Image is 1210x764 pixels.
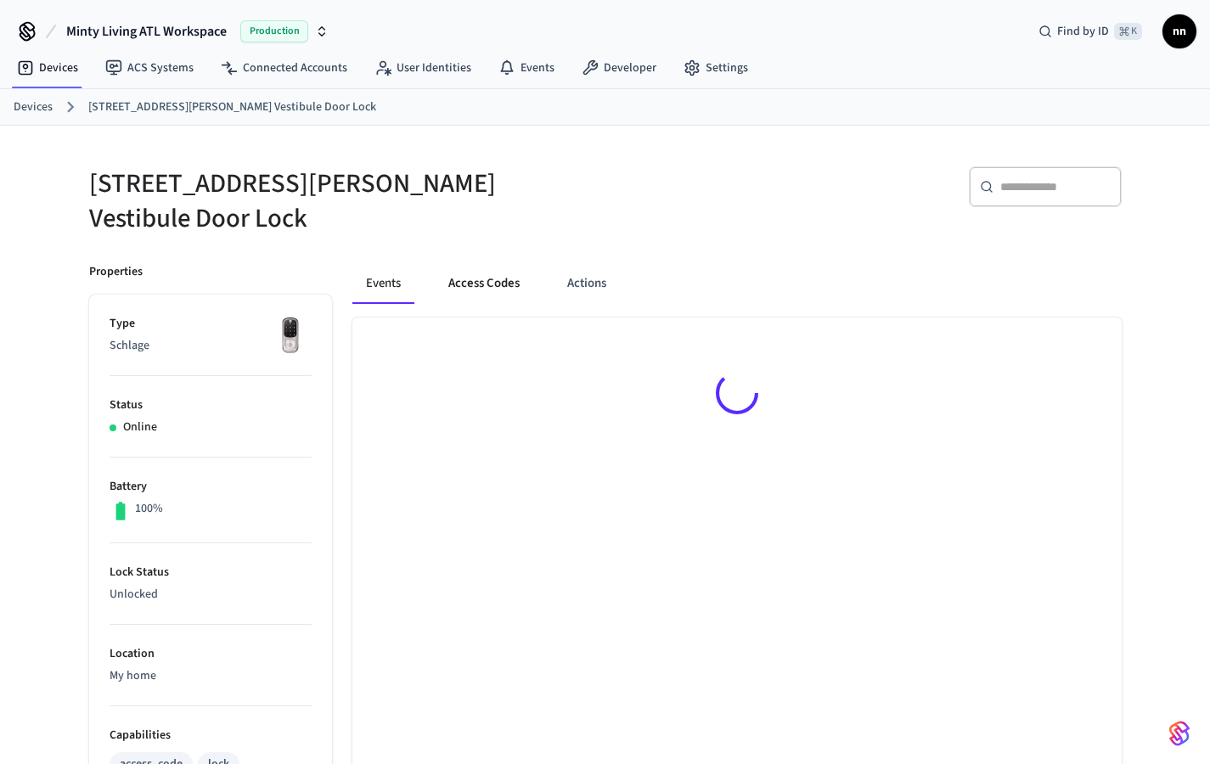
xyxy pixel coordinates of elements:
img: Yale Assure Touchscreen Wifi Smart Lock, Satin Nickel, Front [269,315,312,357]
span: nn [1164,16,1195,47]
span: Find by ID [1057,23,1109,40]
a: User Identities [361,53,485,83]
p: Location [110,645,312,663]
p: 100% [135,500,163,518]
div: Find by ID⌘ K [1025,16,1156,47]
p: Properties [89,263,143,281]
span: ⌘ K [1114,23,1142,40]
p: Status [110,396,312,414]
a: Devices [14,98,53,116]
a: Developer [568,53,670,83]
a: Connected Accounts [207,53,361,83]
p: Online [123,419,157,436]
a: [STREET_ADDRESS][PERSON_NAME] Vestibule Door Lock [88,98,376,116]
h5: [STREET_ADDRESS][PERSON_NAME] Vestibule Door Lock [89,166,595,236]
span: Minty Living ATL Workspace [66,21,227,42]
a: Settings [670,53,762,83]
div: ant example [352,263,1122,304]
p: Capabilities [110,727,312,744]
button: Actions [554,263,620,304]
button: Access Codes [435,263,533,304]
a: ACS Systems [92,53,207,83]
p: Lock Status [110,564,312,581]
button: Events [352,263,414,304]
a: Events [485,53,568,83]
p: Type [110,315,312,333]
p: Unlocked [110,586,312,604]
p: My home [110,667,312,685]
img: SeamLogoGradient.69752ec5.svg [1169,720,1190,747]
button: nn [1162,14,1196,48]
span: Production [240,20,308,42]
a: Devices [3,53,92,83]
p: Battery [110,478,312,496]
p: Schlage [110,337,312,355]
